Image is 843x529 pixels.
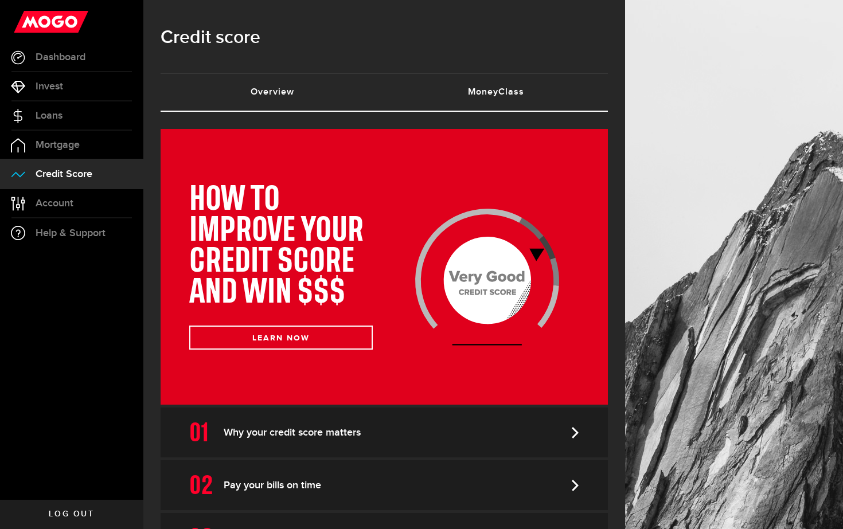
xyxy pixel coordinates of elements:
[161,73,608,112] ul: Tabs Navigation
[384,74,608,111] a: MoneyClass
[161,74,384,111] a: Overview
[189,326,373,350] button: LEARN NOW
[36,169,92,179] span: Credit Score
[161,460,608,510] a: Pay your bills on time
[49,510,94,518] span: Log out
[36,228,106,238] span: Help & Support
[36,140,80,150] span: Mortgage
[36,81,63,92] span: Invest
[36,198,73,209] span: Account
[36,52,85,62] span: Dashboard
[189,185,373,308] h1: HOW TO IMPROVE YOUR CREDIT SCORE AND WIN $$$
[9,5,44,39] button: Open LiveChat chat widget
[161,407,608,457] a: Why your credit score matters
[36,111,63,121] span: Loans
[161,23,608,53] h1: Credit score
